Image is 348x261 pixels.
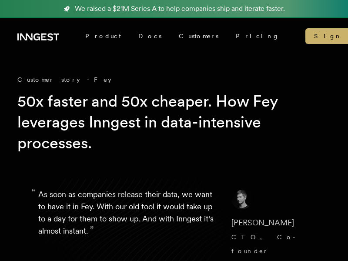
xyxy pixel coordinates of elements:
[17,75,331,84] div: Customer story - Fey
[231,234,299,254] span: CTO, Co-founder
[77,28,130,44] div: Product
[130,28,170,44] a: Docs
[227,28,288,44] a: Pricing
[31,190,36,195] span: “
[75,3,285,14] span: We raised a $21M Series A to help companies ship and iterate faster.
[17,91,317,154] h1: 50x faster and 50x cheaper. How Fey leverages Inngest in data-intensive processes.
[170,28,227,44] a: Customers
[90,224,94,236] span: ”
[231,218,294,227] span: [PERSON_NAME]
[231,188,252,209] img: Image of Dennis Brotzky
[38,188,217,258] p: As soon as companies release their data, we want to have it in Fey. With our old tool it would ta...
